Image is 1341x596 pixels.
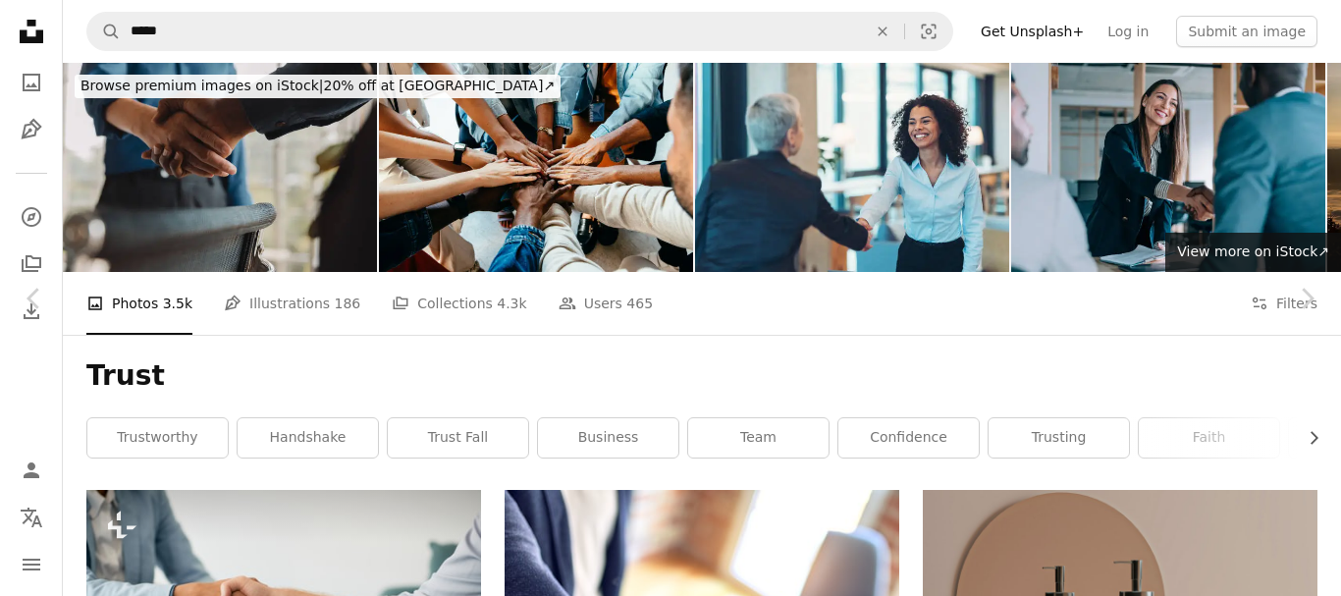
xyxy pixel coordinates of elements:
[559,272,653,335] a: Users 465
[1177,244,1329,259] span: View more on iStock ↗
[12,545,51,584] button: Menu
[63,63,377,272] img: Handshake at work.
[392,272,526,335] a: Collections 4.3k
[238,418,378,458] a: handshake
[12,451,51,490] a: Log in / Sign up
[335,293,361,314] span: 186
[1296,418,1317,458] button: scroll list to the right
[12,197,51,237] a: Explore
[80,78,555,93] span: 20% off at [GEOGRAPHIC_DATA] ↗
[1139,418,1279,458] a: faith
[969,16,1096,47] a: Get Unsplash+
[63,63,572,110] a: Browse premium images on iStock|20% off at [GEOGRAPHIC_DATA]↗
[989,418,1129,458] a: trusting
[838,418,979,458] a: confidence
[538,418,678,458] a: business
[86,12,953,51] form: Find visuals sitewide
[87,13,121,50] button: Search Unsplash
[1096,16,1160,47] a: Log in
[224,272,360,335] a: Illustrations 186
[861,13,904,50] button: Clear
[905,13,952,50] button: Visual search
[87,418,228,458] a: trustworthy
[688,418,829,458] a: team
[626,293,653,314] span: 465
[1011,63,1325,272] img: Successful partnership
[1165,233,1341,272] a: View more on iStock↗
[1251,272,1317,335] button: Filters
[12,110,51,149] a: Illustrations
[379,63,693,272] img: Teamwork concept with diverse hands joining together, symbolizing unity, cooperation, and collabo...
[1272,204,1341,393] a: Next
[1176,16,1317,47] button: Submit an image
[695,63,1009,272] img: Smiling businesswoman greeting a visitor
[12,63,51,102] a: Photos
[12,498,51,537] button: Language
[388,418,528,458] a: trust fall
[497,293,526,314] span: 4.3k
[80,78,323,93] span: Browse premium images on iStock |
[86,358,1317,394] h1: Trust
